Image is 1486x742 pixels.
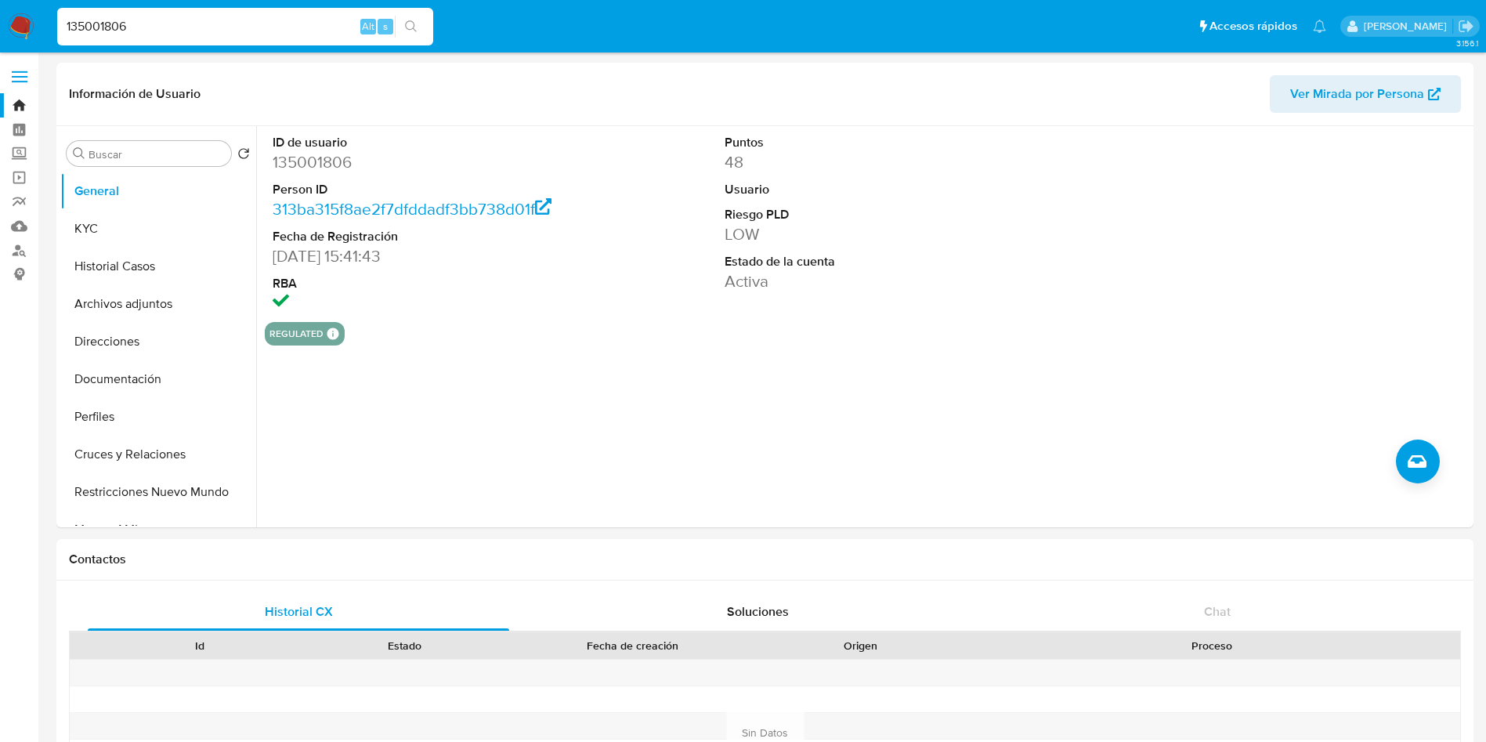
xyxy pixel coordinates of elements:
[273,245,559,267] dd: [DATE] 15:41:43
[1290,75,1424,113] span: Ver Mirada por Persona
[89,147,225,161] input: Buscar
[1364,19,1452,34] p: tomas.vaya@mercadolibre.com
[725,206,1011,223] dt: Riesgo PLD
[60,473,256,511] button: Restricciones Nuevo Mundo
[1204,603,1231,621] span: Chat
[395,16,427,38] button: search-icon
[108,638,291,653] div: Id
[1458,18,1474,34] a: Salir
[273,151,559,173] dd: 135001806
[60,323,256,360] button: Direcciones
[237,147,250,165] button: Volver al orden por defecto
[1313,20,1326,33] a: Notificaciones
[725,151,1011,173] dd: 48
[273,275,559,292] dt: RBA
[69,86,201,102] h1: Información de Usuario
[725,253,1011,270] dt: Estado de la cuenta
[57,16,433,37] input: Buscar usuario o caso...
[313,638,497,653] div: Estado
[273,197,551,220] a: 313ba315f8ae2f7dfddadf3bb738d01f
[725,181,1011,198] dt: Usuario
[1209,18,1297,34] span: Accesos rápidos
[265,603,333,621] span: Historial CX
[974,638,1449,653] div: Proceso
[769,638,953,653] div: Origen
[1270,75,1461,113] button: Ver Mirada por Persona
[60,436,256,473] button: Cruces y Relaciones
[362,19,374,34] span: Alt
[69,552,1461,567] h1: Contactos
[383,19,388,34] span: s
[725,270,1011,292] dd: Activa
[60,248,256,285] button: Historial Casos
[60,285,256,323] button: Archivos adjuntos
[60,511,256,548] button: Marcas AML
[73,147,85,160] button: Buscar
[727,603,789,621] span: Soluciones
[60,398,256,436] button: Perfiles
[273,134,559,151] dt: ID de usuario
[60,210,256,248] button: KYC
[60,360,256,398] button: Documentación
[519,638,747,653] div: Fecha de creación
[725,223,1011,245] dd: LOW
[725,134,1011,151] dt: Puntos
[273,228,559,245] dt: Fecha de Registración
[273,181,559,198] dt: Person ID
[269,331,324,337] button: regulated
[60,172,256,210] button: General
